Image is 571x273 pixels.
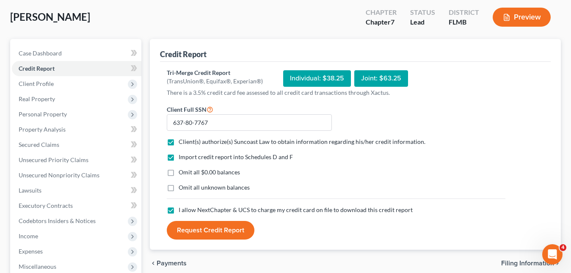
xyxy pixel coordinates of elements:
button: Request Credit Report [167,221,254,240]
div: Individual: $38.25 [283,70,351,87]
span: Payments [157,260,187,267]
span: Case Dashboard [19,50,62,57]
span: Codebtors Insiders & Notices [19,217,96,224]
div: Status [410,8,435,17]
div: (TransUnion®, Equifax®, Experian®) [167,77,263,85]
div: Joint: $63.25 [354,70,408,87]
span: Client(s) authorize(s) Suncoast Law to obtain information regarding his/her credit information. [179,138,425,145]
iframe: Intercom live chat [542,244,563,265]
span: 4 [560,244,566,251]
div: FLMB [449,17,479,27]
span: Secured Claims [19,141,59,148]
span: Filing Information [501,260,554,267]
span: Client Profile [19,80,54,87]
a: Property Analysis [12,122,141,137]
a: Lawsuits [12,183,141,198]
span: Personal Property [19,110,67,118]
i: chevron_left [150,260,157,267]
div: Chapter [366,8,397,17]
button: Filing Information chevron_right [501,260,561,267]
span: Omit all $0.00 balances [179,168,240,176]
input: XXX-XX-XXXX [167,114,332,131]
span: Miscellaneous [19,263,56,270]
span: Property Analysis [19,126,66,133]
span: Real Property [19,95,55,102]
div: Tri-Merge Credit Report [167,69,263,77]
span: Unsecured Priority Claims [19,156,88,163]
span: Expenses [19,248,43,255]
a: Case Dashboard [12,46,141,61]
span: I allow NextChapter & UCS to charge my credit card on file to download this credit report [179,206,413,213]
div: Credit Report [160,49,207,59]
span: [PERSON_NAME] [10,11,90,23]
div: Chapter [366,17,397,27]
a: Executory Contracts [12,198,141,213]
div: District [449,8,479,17]
div: Lead [410,17,435,27]
p: There is a 3.5% credit card fee assessed to all credit card transactions through Xactus. [167,88,505,97]
span: Client Full SSN [167,106,207,113]
span: Import credit report into Schedules D and F [179,153,293,160]
span: Unsecured Nonpriority Claims [19,171,99,179]
a: Credit Report [12,61,141,76]
a: Secured Claims [12,137,141,152]
span: Income [19,232,38,240]
a: Unsecured Nonpriority Claims [12,168,141,183]
span: Omit all unknown balances [179,184,250,191]
button: Preview [493,8,551,27]
span: 7 [391,18,394,26]
button: chevron_left Payments [150,260,187,267]
span: Lawsuits [19,187,41,194]
a: Unsecured Priority Claims [12,152,141,168]
span: Executory Contracts [19,202,73,209]
span: Credit Report [19,65,55,72]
